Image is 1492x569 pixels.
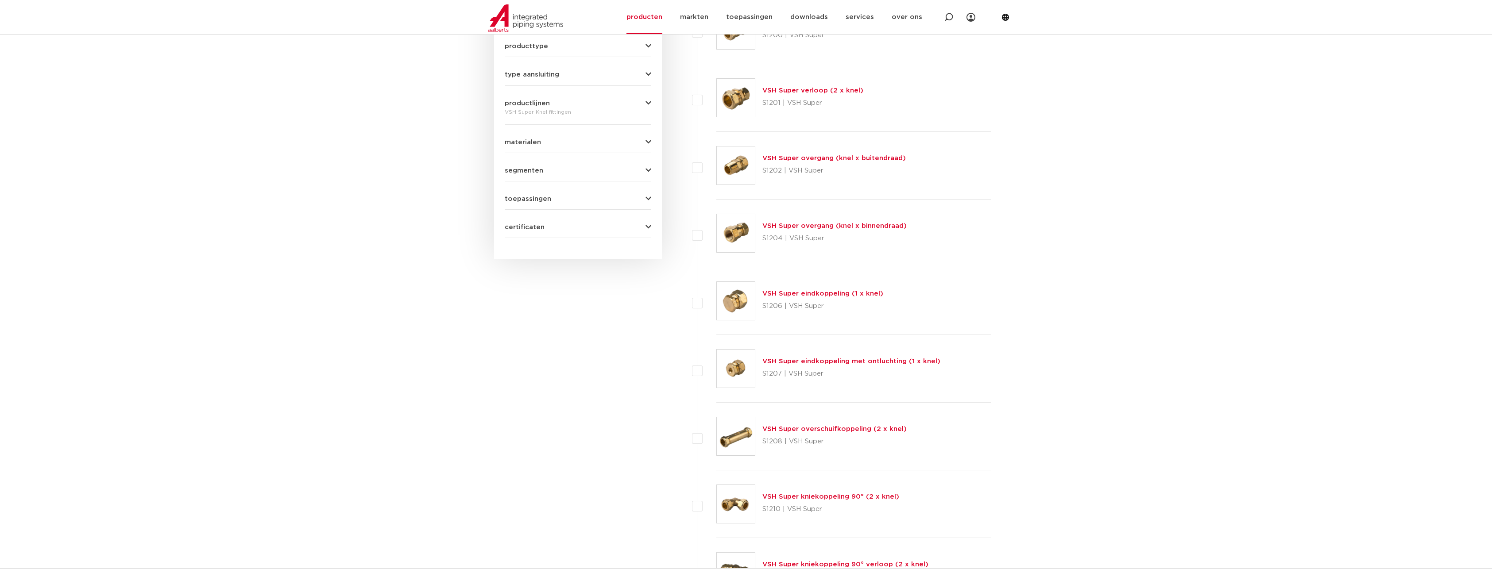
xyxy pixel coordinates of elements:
button: type aansluiting [505,71,651,78]
button: certificaten [505,224,651,231]
span: materialen [505,139,541,146]
button: productlijnen [505,100,651,107]
a: VSH Super verloop (2 x knel) [762,87,863,94]
a: VSH Super eindkoppeling met ontluchting (1 x knel) [762,358,940,365]
a: VSH Super overgang (knel x binnendraad) [762,223,907,229]
button: toepassingen [505,196,651,202]
button: segmenten [505,167,651,174]
img: Thumbnail for VSH Super overgang (knel x buitendraad) [717,146,755,185]
p: S1206 | VSH Super [762,299,883,313]
p: S1204 | VSH Super [762,231,907,246]
p: S1207 | VSH Super [762,367,940,381]
p: S1202 | VSH Super [762,164,906,178]
p: S1201 | VSH Super [762,96,863,110]
a: VSH Super eindkoppeling (1 x knel) [762,290,883,297]
p: S1208 | VSH Super [762,434,907,449]
span: type aansluiting [505,71,559,78]
a: VSH Super overgang (knel x buitendraad) [762,155,906,161]
div: VSH Super Knel fittingen [505,107,651,117]
a: VSH Super kniekoppeling 90° verloop (2 x knel) [762,561,928,568]
img: Thumbnail for VSH Super eindkoppeling (1 x knel) [717,282,755,320]
span: productlijnen [505,100,550,107]
span: producttype [505,43,548,50]
img: Thumbnail for VSH Super overschuifkoppeling (2 x knel) [717,417,755,455]
p: S1200 | VSH Super [762,28,895,42]
img: Thumbnail for VSH Super eindkoppeling met ontluchting (1 x knel) [717,350,755,388]
button: producttype [505,43,651,50]
button: materialen [505,139,651,146]
img: Thumbnail for VSH Super kniekoppeling 90° (2 x knel) [717,485,755,523]
a: VSH Super kniekoppeling 90° (2 x knel) [762,493,899,500]
span: toepassingen [505,196,551,202]
p: S1210 | VSH Super [762,502,899,516]
img: Thumbnail for VSH Super verloop (2 x knel) [717,79,755,117]
span: segmenten [505,167,543,174]
img: Thumbnail for VSH Super overgang (knel x binnendraad) [717,214,755,252]
span: certificaten [505,224,545,231]
a: VSH Super overschuifkoppeling (2 x knel) [762,426,907,432]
